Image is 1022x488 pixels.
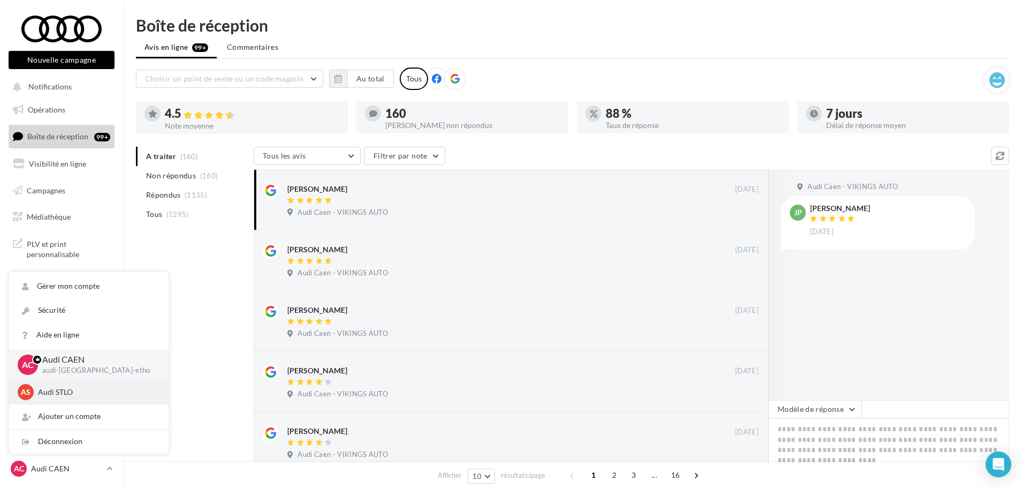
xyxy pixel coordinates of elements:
div: Tous [400,67,428,90]
div: [PERSON_NAME] non répondus [385,122,560,129]
span: Audi Caen - VIKINGS AUTO [298,389,388,399]
button: Choisir un point de vente ou un code magasin [136,70,323,88]
span: Tous les avis [263,151,306,160]
span: Opérations [28,105,65,114]
p: Audi CAEN [31,463,102,474]
span: Audi Caen - VIKINGS AUTO [807,182,898,192]
span: Audi Caen - VIKINGS AUTO [298,329,388,339]
div: Open Intercom Messenger [986,452,1011,477]
div: [PERSON_NAME] [287,365,347,376]
span: 16 [667,467,684,484]
span: ... [646,467,663,484]
span: Médiathèque [27,212,71,221]
span: (160) [200,171,218,180]
span: [DATE] [735,185,759,194]
span: [DATE] [735,306,759,316]
span: (1295) [166,210,189,219]
div: Délai de réponse moyen [826,122,1001,129]
span: 2 [606,467,623,484]
span: PLV et print personnalisable [27,237,110,260]
span: [DATE] [810,227,834,237]
div: 160 [385,108,560,119]
span: [DATE] [735,427,759,437]
div: Déconnexion [9,430,169,454]
span: AC [14,463,24,474]
a: Médiathèque [6,206,117,228]
span: Audi Caen - VIKINGS AUTO [298,268,388,278]
span: Tous [146,209,162,220]
a: PLV et print personnalisable [6,232,117,264]
div: Taux de réponse [606,122,780,129]
div: [PERSON_NAME] [287,184,347,194]
div: [PERSON_NAME] [287,244,347,255]
button: 10 [468,469,495,484]
span: AC [22,358,34,371]
span: [DATE] [735,245,759,255]
a: Campagnes [6,179,117,202]
button: Modèle de réponse [768,400,861,418]
a: Gérer mon compte [9,274,169,298]
span: résultats/page [501,470,545,481]
span: Choisir un point de vente ou un code magasin [145,74,303,83]
span: 3 [625,467,642,484]
div: 4.5 [165,108,339,120]
span: Afficher [438,470,462,481]
a: Aide en ligne [9,323,169,347]
span: Boîte de réception [27,132,88,141]
span: Répondus [146,190,181,200]
div: 99+ [94,133,110,141]
span: Audi Caen - VIKINGS AUTO [298,208,388,217]
button: Au total [329,70,394,88]
button: Filtrer par note [364,147,445,165]
span: Notifications [28,82,72,92]
button: Au total [347,70,394,88]
p: audi-[GEOGRAPHIC_DATA]-etho [42,366,151,376]
div: [PERSON_NAME] [810,205,870,212]
a: Opérations [6,99,117,121]
p: Audi CAEN [42,354,151,366]
div: Ajouter un compte [9,404,169,429]
button: Tous les avis [254,147,361,165]
a: AC Audi CAEN [9,459,115,479]
span: AS [21,387,30,397]
span: Campagnes [27,185,65,194]
span: (1135) [185,191,207,199]
span: Commentaires [227,42,278,52]
span: [DATE] [735,366,759,376]
span: 10 [472,472,482,481]
span: Audi Caen - VIKINGS AUTO [298,450,388,460]
span: JP [794,207,802,218]
a: Sécurité [9,298,169,322]
div: Note moyenne [165,122,339,130]
div: [PERSON_NAME] [287,426,347,437]
button: Nouvelle campagne [9,51,115,69]
div: Boîte de réception [136,17,1009,33]
div: 88 % [606,108,780,119]
span: 1 [585,467,602,484]
div: 7 jours [826,108,1001,119]
span: Visibilité en ligne [29,159,86,168]
p: Audi STLO [38,387,156,397]
a: Visibilité en ligne [6,153,117,175]
div: [PERSON_NAME] [287,305,347,316]
a: Boîte de réception99+ [6,125,117,148]
span: Non répondus [146,170,196,181]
